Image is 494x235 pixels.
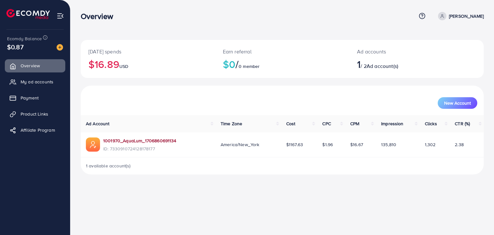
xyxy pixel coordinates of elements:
[221,120,242,127] span: Time Zone
[57,12,64,20] img: menu
[103,137,177,144] a: 1001970_AquaLum_1706860691134
[223,48,342,55] p: Earn referral
[435,12,484,20] a: [PERSON_NAME]
[357,48,442,55] p: Ad accounts
[350,141,363,148] span: $16.67
[7,42,23,52] span: $0.87
[235,57,239,71] span: /
[81,12,118,21] h3: Overview
[119,63,128,70] span: USD
[350,120,359,127] span: CPM
[21,62,40,69] span: Overview
[467,206,489,230] iframe: Chat
[6,9,50,19] img: logo
[381,120,404,127] span: Impression
[86,120,110,127] span: Ad Account
[5,91,65,104] a: Payment
[86,137,100,152] img: ic-ads-acc.e4c84228.svg
[425,141,436,148] span: 1,302
[381,141,396,148] span: 135,810
[21,95,39,101] span: Payment
[286,120,296,127] span: Cost
[21,79,53,85] span: My ad accounts
[367,62,398,70] span: Ad account(s)
[455,120,470,127] span: CTR (%)
[322,141,333,148] span: $1.96
[88,48,207,55] p: [DATE] spends
[103,146,177,152] span: ID: 7330910724128178177
[7,35,42,42] span: Ecomdy Balance
[357,58,442,70] h2: / 2
[88,58,207,70] h2: $16.89
[357,57,361,71] span: 1
[239,63,260,70] span: 0 member
[425,120,437,127] span: Clicks
[86,163,131,169] span: 1 available account(s)
[449,12,484,20] p: [PERSON_NAME]
[438,97,477,109] button: New Account
[5,75,65,88] a: My ad accounts
[221,141,260,148] span: America/New_York
[455,141,464,148] span: 2.38
[5,59,65,72] a: Overview
[223,58,342,70] h2: $0
[5,124,65,136] a: Affiliate Program
[21,111,48,117] span: Product Links
[21,127,55,133] span: Affiliate Program
[57,44,63,51] img: image
[444,101,471,105] span: New Account
[286,141,303,148] span: $1167.63
[5,108,65,120] a: Product Links
[322,120,331,127] span: CPC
